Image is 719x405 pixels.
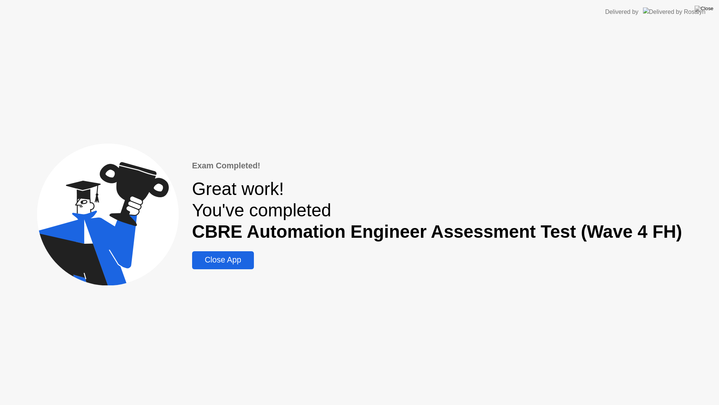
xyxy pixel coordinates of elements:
[695,6,713,12] img: Close
[192,251,254,269] button: Close App
[192,178,682,242] div: Great work! You've completed
[605,7,638,16] div: Delivered by
[192,160,682,172] div: Exam Completed!
[643,7,706,16] img: Delivered by Rosalyn
[194,255,252,265] div: Close App
[192,222,682,241] b: CBRE Automation Engineer Assessment Test (Wave 4 FH)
